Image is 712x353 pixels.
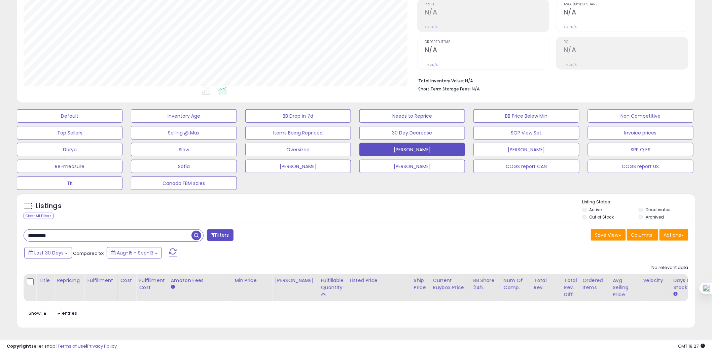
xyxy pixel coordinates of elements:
[359,126,465,140] button: 30 Day Decrease
[235,277,269,284] div: Min Price
[564,25,577,29] small: Prev: N/A
[473,126,579,140] button: SOP View Set
[564,8,688,17] h2: N/A
[646,214,664,220] label: Archived
[17,160,122,173] button: Re-measure
[588,160,693,173] button: COGS report US
[564,3,688,6] span: Avg. Buybox Share
[359,160,465,173] button: [PERSON_NAME]
[275,277,315,284] div: [PERSON_NAME]
[24,247,72,259] button: Last 30 Days
[245,160,351,173] button: [PERSON_NAME]
[139,277,165,291] div: Fulfillment Cost
[473,277,498,291] div: BB Share 24h.
[564,40,688,44] span: ROI
[425,25,438,29] small: Prev: N/A
[660,229,688,241] button: Actions
[24,213,54,219] div: Clear All Filters
[87,277,114,284] div: Fulfillment
[643,277,668,284] div: Velocity
[433,277,468,291] div: Current Buybox Price
[425,63,438,67] small: Prev: N/A
[39,277,51,284] div: Title
[245,126,351,140] button: Items Being Repriced
[131,160,237,173] button: Sofia
[7,343,31,349] strong: Copyright
[564,46,688,55] h2: N/A
[646,207,671,212] label: Deactivated
[583,277,607,291] div: Ordered Items
[425,8,549,17] h2: N/A
[131,109,237,123] button: Inventory Age
[131,176,237,190] button: Canada FBM sales
[674,291,678,297] small: Days In Stock.
[473,160,579,173] button: COGS report CAN
[36,201,62,211] h5: Listings
[350,277,408,284] div: Listed Price
[17,176,122,190] button: TK
[652,265,688,271] div: No relevant data
[418,76,683,84] li: N/A
[678,343,705,349] span: 2025-10-14 18:27 GMT
[34,249,64,256] span: Last 30 Days
[631,232,652,238] span: Columns
[473,109,579,123] button: BB Price Below Min
[588,143,693,156] button: SPP Q ES
[107,247,162,259] button: Aug-15 - Sep-13
[7,343,117,350] div: seller snap | |
[57,277,81,284] div: Repricing
[207,229,233,241] button: Filters
[171,284,175,290] small: Amazon Fees.
[564,277,577,298] div: Total Rev. Diff.
[117,249,153,256] span: Aug-15 - Sep-13
[73,250,104,257] span: Compared to:
[674,277,698,291] div: Days In Stock
[703,285,710,292] img: one_i.png
[588,126,693,140] button: Invoice prices
[582,199,695,205] p: Listing States:
[504,277,528,291] div: Num of Comp.
[131,143,237,156] button: Slow
[418,86,471,92] b: Short Term Storage Fees:
[58,343,86,349] a: Terms of Use
[414,277,427,291] div: Ship Price
[245,109,351,123] button: BB Drop in 7d
[17,143,122,156] button: Darya
[29,310,77,316] span: Show: entries
[321,277,344,291] div: Fulfillable Quantity
[425,40,549,44] span: Ordered Items
[590,207,602,212] label: Active
[588,109,693,123] button: Non Competitive
[613,277,638,298] div: Avg Selling Price
[590,214,614,220] label: Out of Stock
[359,109,465,123] button: Needs to Reprice
[627,229,658,241] button: Columns
[425,3,549,6] span: Profit
[534,277,559,291] div: Total Rev.
[120,277,134,284] div: Cost
[473,143,579,156] button: [PERSON_NAME]
[17,109,122,123] button: Default
[564,63,577,67] small: Prev: N/A
[245,143,351,156] button: Oversized
[131,126,237,140] button: Selling @ Max
[591,229,626,241] button: Save View
[171,277,229,284] div: Amazon Fees
[87,343,117,349] a: Privacy Policy
[17,126,122,140] button: Top Sellers
[472,86,480,92] span: N/A
[425,46,549,55] h2: N/A
[418,78,464,84] b: Total Inventory Value:
[359,143,465,156] button: [PERSON_NAME]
